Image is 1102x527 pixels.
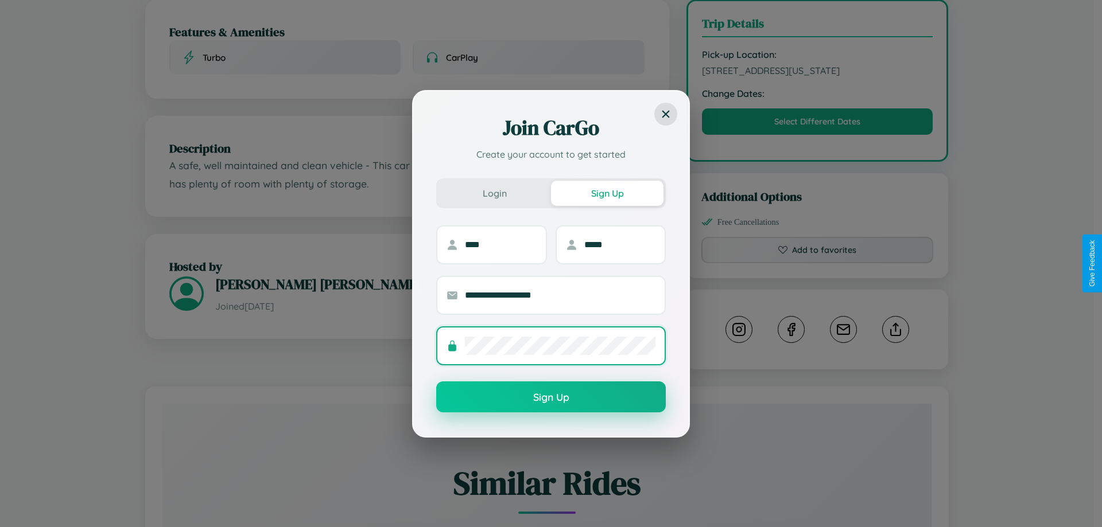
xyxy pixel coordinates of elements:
[436,147,666,161] p: Create your account to get started
[1088,240,1096,287] div: Give Feedback
[436,381,666,412] button: Sign Up
[551,181,663,206] button: Sign Up
[436,114,666,142] h2: Join CarGo
[439,181,551,206] button: Login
